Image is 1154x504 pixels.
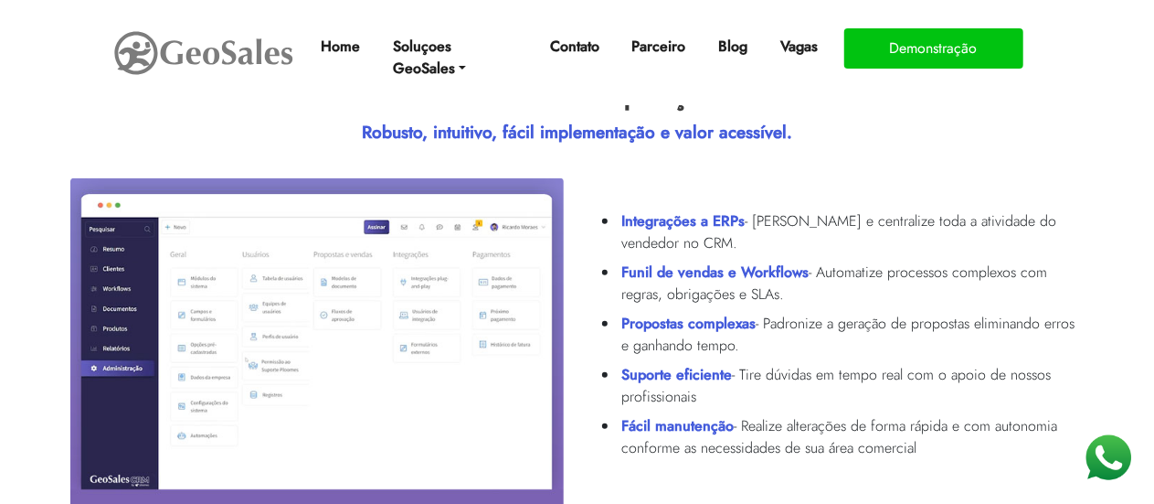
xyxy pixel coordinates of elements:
button: Demonstração [844,28,1023,69]
li: - [PERSON_NAME] e centralize toda a atividade do vendedor no CRM. [619,207,1081,258]
img: WhatsApp [1081,431,1136,486]
img: GeoSales [112,27,295,79]
a: Soluçoes GeoSales [386,28,524,87]
li: - Realize alterações de forma rápida e com autonomia conforme as necessidades de sua área comercial [619,412,1081,463]
a: Home [313,28,367,65]
li: - Automatize processos complexos com regras, obrigações e SLAs. [619,258,1081,309]
a: Vagas [774,28,826,65]
li: - Padronize a geração de propostas eliminando erros e ganhando tempo. [619,309,1081,360]
spam: Suporte eficiente [622,364,733,385]
spam: Integrações a ERPs [622,210,746,231]
li: - Tire dúvidas em tempo real com o apoio de nossos profissionais [619,360,1081,412]
a: Parceiro [625,28,693,65]
spam: Propostas complexas [622,313,757,334]
spam: Funil de vendas e Workflows [622,262,810,283]
a: Contato [543,28,607,65]
a: Blog [712,28,756,65]
spam: Fácil manutenção [622,415,735,436]
spam: Robusto, intuitivo, fácil implementação e valor acessível. [362,120,792,145]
